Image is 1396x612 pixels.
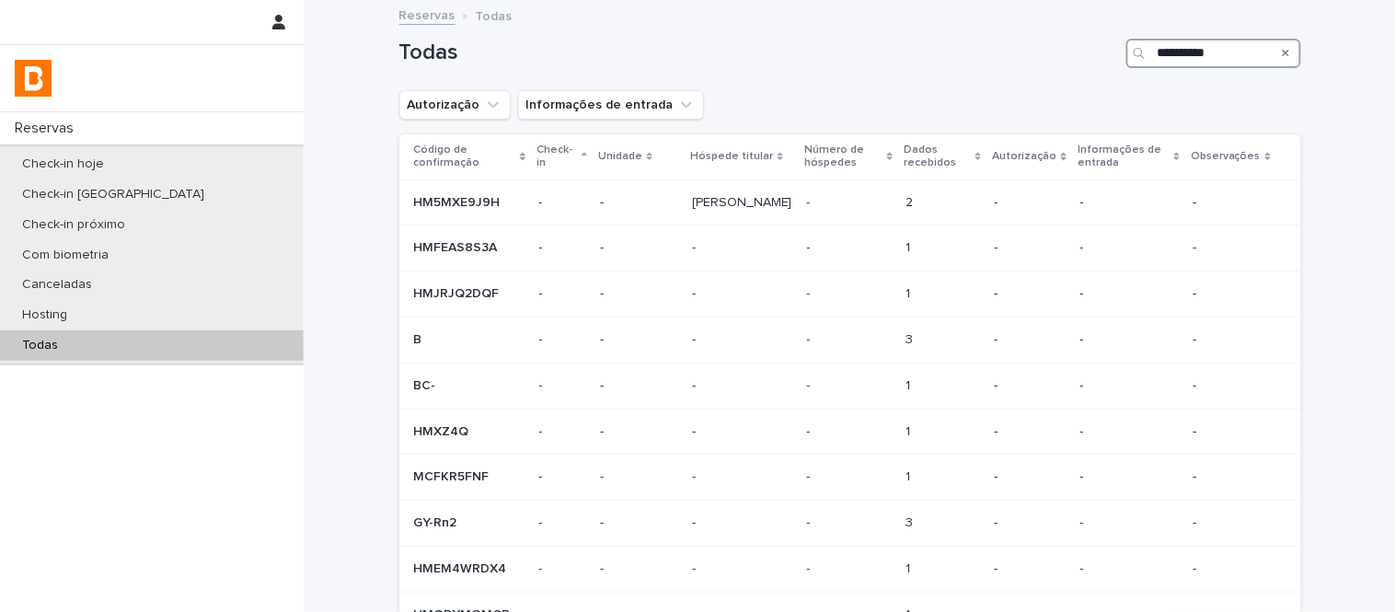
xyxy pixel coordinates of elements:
[539,469,585,485] p: -
[600,191,607,211] p: -
[692,421,699,440] p: -
[994,286,1065,302] p: -
[399,455,1301,501] tr: MCFKR5FNFMCFKR5FNF --- -- -- 11 ---
[906,375,914,394] p: 1
[807,329,814,348] p: -
[1080,424,1179,440] p: -
[906,558,914,577] p: 1
[994,424,1065,440] p: -
[1080,332,1179,348] p: -
[600,466,607,485] p: -
[1080,240,1179,256] p: -
[414,421,473,440] p: HMXZ4Q
[7,277,107,293] p: Canceladas
[414,466,493,485] p: MCFKR5FNF
[692,512,699,531] p: -
[539,240,585,256] p: -
[1193,515,1271,531] p: -
[476,5,513,25] p: Todas
[399,546,1301,592] tr: HMEM4WRDX4HMEM4WRDX4 --- -- -- 11 ---
[399,363,1301,409] tr: BC-BC- --- -- -- 11 ---
[994,469,1065,485] p: -
[692,329,699,348] p: -
[399,4,456,25] a: Reservas
[7,338,73,353] p: Todas
[600,558,607,577] p: -
[539,378,585,394] p: -
[994,195,1065,211] p: -
[692,375,699,394] p: -
[906,237,914,256] p: 1
[906,191,917,211] p: 2
[1193,286,1271,302] p: -
[1079,140,1170,174] p: Informações de entrada
[807,237,814,256] p: -
[539,286,585,302] p: -
[537,140,577,174] p: Check-in
[600,237,607,256] p: -
[1080,286,1179,302] p: -
[807,558,814,577] p: -
[414,140,516,174] p: Código de confirmação
[600,283,607,302] p: -
[1080,515,1179,531] p: -
[1193,561,1271,577] p: -
[7,187,219,202] p: Check-in [GEOGRAPHIC_DATA]
[1193,332,1271,348] p: -
[414,558,511,577] p: HMEM4WRDX4
[399,225,1301,271] tr: HMFEAS8S3AHMFEAS8S3A --- -- -- 11 ---
[906,421,914,440] p: 1
[692,466,699,485] p: -
[994,561,1065,577] p: -
[807,421,814,440] p: -
[906,283,914,302] p: 1
[518,90,704,120] button: Informações de entrada
[399,40,1119,66] h1: Todas
[600,512,607,531] p: -
[414,375,440,394] p: BC-
[807,191,814,211] p: -
[1080,561,1179,577] p: -
[994,240,1065,256] p: -
[7,307,82,323] p: Hosting
[994,378,1065,394] p: -
[1193,240,1271,256] p: -
[600,329,607,348] p: -
[692,558,699,577] p: -
[414,237,502,256] p: HMFEAS8S3A
[600,375,607,394] p: -
[807,466,814,485] p: -
[399,409,1301,455] tr: HMXZ4QHMXZ4Q --- -- -- 11 ---
[1193,378,1271,394] p: -
[805,140,883,174] p: Número de hóspedes
[690,146,773,167] p: Hóspede titular
[7,217,140,233] p: Check-in próximo
[539,332,585,348] p: -
[906,329,917,348] p: 3
[539,561,585,577] p: -
[994,515,1065,531] p: -
[15,60,52,97] img: zVaNuJHRTjyIjT5M9Xd5
[904,140,971,174] p: Dados recebidos
[399,179,1301,225] tr: HM5MXE9J9HHM5MXE9J9H --- [PERSON_NAME][PERSON_NAME] -- 22 ---
[1080,195,1179,211] p: -
[539,424,585,440] p: -
[399,90,511,120] button: Autorização
[692,237,699,256] p: -
[600,421,607,440] p: -
[906,512,917,531] p: 3
[692,191,796,211] p: Felipe Ferreira Pereira
[807,375,814,394] p: -
[807,512,814,531] p: -
[539,515,585,531] p: -
[598,146,642,167] p: Unidade
[1193,195,1271,211] p: -
[1193,469,1271,485] p: -
[1193,424,1271,440] p: -
[1191,146,1261,167] p: Observações
[7,156,119,172] p: Check-in hoje
[399,317,1301,363] tr: BB --- -- -- 33 ---
[1126,39,1301,68] input: Search
[7,248,123,263] p: Com biometria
